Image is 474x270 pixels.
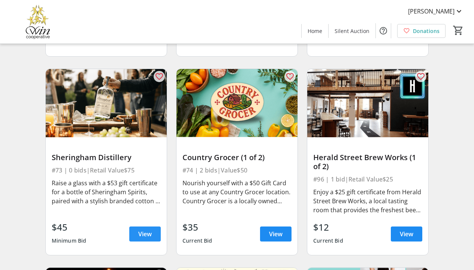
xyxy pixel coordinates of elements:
div: Minimum Bid [52,234,87,247]
img: Herald Street Brew Works (1 of 2) [307,69,428,137]
span: Donations [413,27,440,35]
div: Country Grocer (1 of 2) [182,153,292,162]
div: Nourish yourself with a $50 Gift Card to use at any Country Grocer location. Country Grocer is a ... [182,178,292,205]
span: [PERSON_NAME] [408,7,455,16]
span: View [400,229,413,238]
span: View [269,229,283,238]
div: $35 [182,220,212,234]
button: Help [376,23,391,38]
mat-icon: favorite_outline [286,72,295,81]
div: $12 [313,220,343,234]
div: Current Bid [182,234,212,247]
mat-icon: favorite_outline [155,72,164,81]
a: Donations [397,24,446,38]
a: Home [302,24,328,38]
button: [PERSON_NAME] [402,5,470,17]
a: View [129,226,161,241]
img: Sheringham Distillery [46,69,167,137]
div: #74 | 2 bids | Value $50 [182,165,292,175]
img: Country Grocer (1 of 2) [176,69,298,137]
div: Current Bid [313,234,343,247]
img: Victoria Women In Need Community Cooperative's Logo [4,3,71,40]
a: View [260,226,292,241]
a: View [391,226,422,241]
button: Cart [452,24,465,37]
span: Home [308,27,322,35]
a: Silent Auction [329,24,375,38]
div: #73 | 0 bids | Retail Value $75 [52,165,161,175]
div: #96 | 1 bid | Retail Value $25 [313,174,422,184]
div: Enjoy a $25 gift certificate from Herald Street Brew Works, a local tasting room that provides th... [313,187,422,214]
div: Herald Street Brew Works (1 of 2) [313,153,422,171]
span: View [138,229,152,238]
div: Raise a glass with a $53 gift certificate for a bottle of Sheringham Spirits, paired with a styli... [52,178,161,205]
span: Silent Auction [335,27,369,35]
div: Sheringham Distillery [52,153,161,162]
div: $45 [52,220,87,234]
mat-icon: favorite_outline [416,72,425,81]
